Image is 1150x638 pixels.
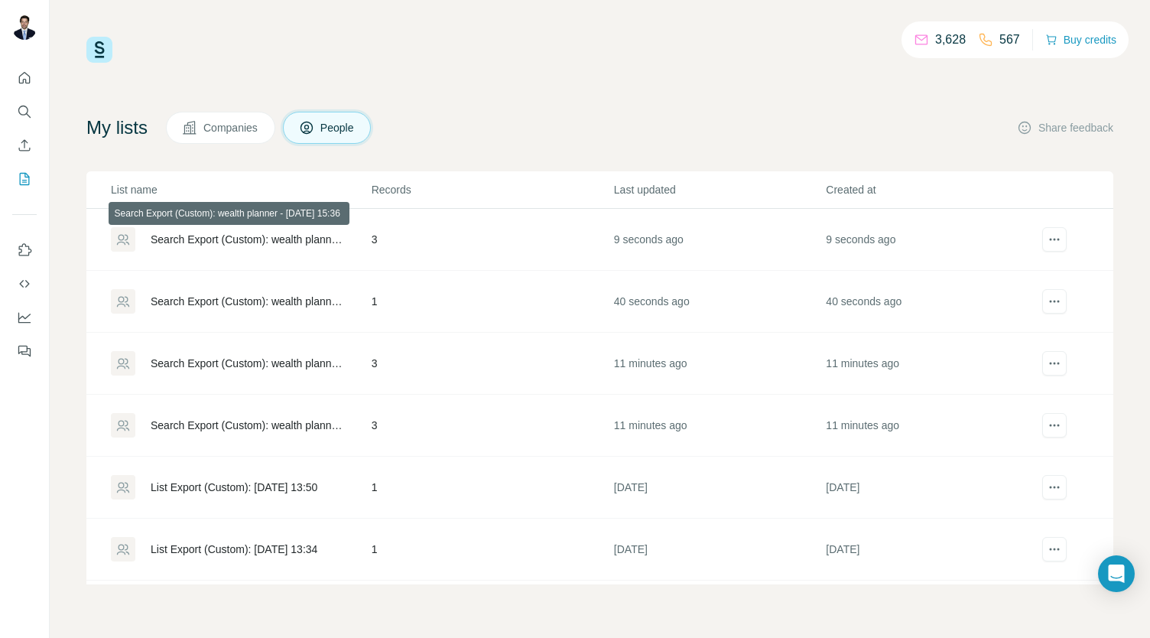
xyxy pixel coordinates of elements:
[371,271,613,333] td: 1
[825,457,1038,519] td: [DATE]
[1045,29,1116,50] button: Buy credits
[372,182,612,197] p: Records
[151,232,346,247] div: Search Export (Custom): wealth planner - [DATE] 15:36
[151,480,317,495] div: List Export (Custom): [DATE] 13:50
[1042,351,1067,376] button: actions
[825,271,1038,333] td: 40 seconds ago
[825,209,1038,271] td: 9 seconds ago
[151,294,346,309] div: Search Export (Custom): wealth planner - [DATE] 15:36
[1042,289,1067,314] button: actions
[1098,555,1135,592] div: Open Intercom Messenger
[1042,475,1067,500] button: actions
[614,182,825,197] p: Last updated
[320,120,356,135] span: People
[12,15,37,40] img: Avatar
[613,271,826,333] td: 40 seconds ago
[613,209,826,271] td: 9 seconds ago
[86,37,112,63] img: Surfe Logo
[151,356,346,371] div: Search Export (Custom): wealth planner - [DATE] 15:26
[12,98,37,125] button: Search
[825,395,1038,457] td: 11 minutes ago
[371,333,613,395] td: 3
[613,395,826,457] td: 11 minutes ago
[12,337,37,365] button: Feedback
[12,132,37,159] button: Enrich CSV
[12,304,37,331] button: Dashboard
[1042,227,1067,252] button: actions
[826,182,1037,197] p: Created at
[12,165,37,193] button: My lists
[86,116,148,140] h4: My lists
[203,120,259,135] span: Companies
[12,64,37,92] button: Quick start
[613,519,826,581] td: [DATE]
[613,333,826,395] td: 11 minutes ago
[825,519,1038,581] td: [DATE]
[1042,413,1067,438] button: actions
[371,395,613,457] td: 3
[111,182,370,197] p: List name
[151,418,346,433] div: Search Export (Custom): wealth planner - [DATE] 15:25
[12,270,37,298] button: Use Surfe API
[371,209,613,271] td: 3
[935,31,966,49] p: 3,628
[371,519,613,581] td: 1
[999,31,1020,49] p: 567
[1017,120,1113,135] button: Share feedback
[12,236,37,264] button: Use Surfe on LinkedIn
[151,542,317,557] div: List Export (Custom): [DATE] 13:34
[1042,537,1067,562] button: actions
[825,333,1038,395] td: 11 minutes ago
[613,457,826,519] td: [DATE]
[371,457,613,519] td: 1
